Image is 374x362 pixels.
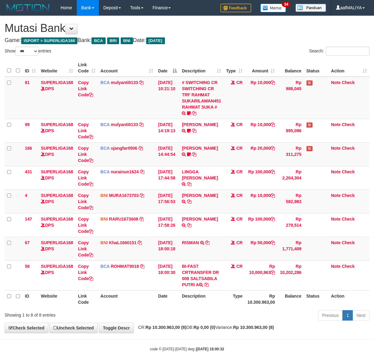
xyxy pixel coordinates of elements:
span: CR [236,80,243,85]
a: Copy LINGGA ADITYA PRAT to clipboard [187,182,191,187]
img: Button%20Memo.svg [260,4,286,12]
a: SUPERLIGA168 [41,217,73,221]
th: Action [329,290,369,308]
td: Rp 311,275 [277,142,304,166]
span: CR [236,240,243,245]
span: Has Note [306,80,313,86]
a: RARU1673608 [109,217,138,221]
td: [DATE] 18:00:30 [156,260,179,290]
td: DPS [38,77,76,119]
a: Copy ROHMAT9018 to clipboard [140,264,144,269]
strong: Rp 10.300.963,00 (8) [146,325,186,330]
td: Rp 50,000 [245,237,278,260]
a: Copy Link Code [78,217,93,234]
a: Copy Rp 20,000 to clipboard [271,146,275,151]
span: BCA [100,122,110,127]
a: SUPERLIGA168 [41,169,73,174]
span: 147 [25,217,32,221]
a: Copy Link Code [78,264,93,281]
span: BCA [92,37,105,44]
a: Check [342,193,355,198]
a: SUPERLIGA168 [41,146,73,151]
a: KhaL1660151 [109,240,137,245]
a: Note [331,217,341,221]
td: Rp 10,000,963 [245,260,278,290]
a: SUPERLIGA168 [41,122,73,127]
a: Note [331,240,341,245]
img: MOTION_logo.png [5,3,51,12]
a: Copy MURA1673703 to clipboard [140,193,144,198]
a: Note [331,169,341,174]
a: Copy Rp 100,000 to clipboard [271,169,275,174]
a: Check [342,264,355,269]
a: Copy Rp 10,000 to clipboard [271,80,275,85]
td: DPS [38,213,76,237]
th: Link Code: activate to sort column ascending [76,59,98,77]
a: Copy ALIF RACHMAN NUR ICHSAN to clipboard [187,199,191,204]
td: DPS [38,142,76,166]
a: mulyanti0133 [111,80,138,85]
span: CR [236,146,243,151]
a: Copy RARU1673608 to clipboard [139,217,144,221]
a: Copy Rp 10,000 to clipboard [271,193,275,198]
td: DPS [38,119,76,142]
a: Copy RISMAN to clipboard [205,240,209,245]
a: Next [353,310,369,321]
span: ISPORT > SUPERLIGA168 [21,37,77,44]
th: ID [22,290,38,308]
input: Search: [326,47,369,56]
td: Rp 2,204,304 [277,166,304,190]
a: Copy NOVEN ELING PRAYOG to clipboard [192,152,196,157]
th: Type: activate to sort column ascending [224,59,245,77]
span: CR [236,264,243,269]
td: [DATE] 17:58:26 [156,213,179,237]
th: Account: activate to sort column ascending [98,59,156,77]
small: code © [DATE]-[DATE] dwg | [150,347,224,351]
span: 58 [25,264,30,269]
a: nurainun1624 [111,169,139,174]
th: Action: activate to sort column ascending [329,59,369,77]
span: BCA [100,80,110,85]
td: Rp 10,000 [245,119,278,142]
span: 81 [25,80,30,85]
th: Account [98,290,156,308]
a: [PERSON_NAME] [182,217,218,221]
select: Showentries [15,47,38,56]
th: Balance [277,290,304,308]
td: [DATE] 14:44:54 [156,142,179,166]
span: BNI [100,240,108,245]
th: Website [38,290,76,308]
td: Rp 10,202,286 [277,260,304,290]
a: Copy ARMIN to clipboard [187,223,191,228]
span: 166 [25,146,32,151]
span: Has Note [306,146,313,151]
td: [DATE] 17:44:58 [156,166,179,190]
a: Check [342,122,355,127]
th: Rp 10.300.963,00 [245,290,278,308]
a: Check [342,146,355,151]
td: DPS [38,237,76,260]
a: Check [342,240,355,245]
img: Feedback.jpg [220,4,251,12]
a: SUPERLIGA168 [41,240,73,245]
span: 67 [25,240,30,245]
strong: Rp 0,00 (0) [193,325,215,330]
h1: Mutasi Bank [5,22,369,34]
a: ROHMAT9018 [111,264,139,269]
a: Note [331,122,341,127]
img: panduan.png [295,4,326,12]
span: 4 [25,193,27,198]
span: BNI [100,217,108,221]
th: Description: activate to sort column ascending [179,59,224,77]
a: Check [342,217,355,221]
a: Copy MUHAMMAD REZA to clipboard [192,128,196,133]
a: [PERSON_NAME] [182,146,218,151]
th: Description [179,290,224,308]
td: BI-FAST CRTRANSFER DR 008 SALTSABILA PUTRI A [179,260,224,290]
a: Previous [318,310,343,321]
label: Search: [309,47,369,56]
a: SUPERLIGA168 [41,264,73,269]
a: Copy nurainun1624 to clipboard [140,169,144,174]
a: Copy # SWITCHING CR SWITCHING CR TRF RAHMAT SUKARILAWAN451 RAHMAT SUKA # to clipboard [192,111,196,116]
th: Type [224,290,245,308]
